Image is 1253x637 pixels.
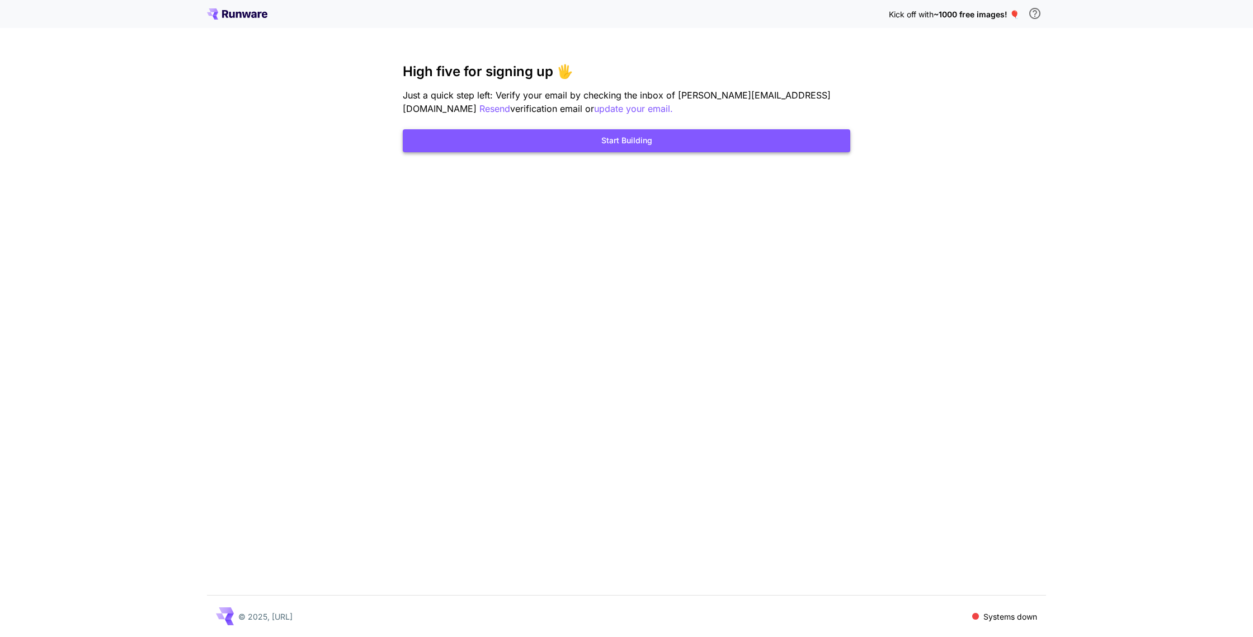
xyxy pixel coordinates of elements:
button: In order to qualify for free credit, you need to sign up with a business email address and click ... [1024,2,1046,25]
span: verification email or [510,103,594,114]
p: © 2025, [URL] [238,611,293,622]
button: Start Building [403,129,850,152]
button: Resend [479,102,510,116]
p: Systems down [983,611,1037,622]
span: Kick off with [889,10,934,19]
span: ~1000 free images! 🎈 [934,10,1019,19]
h3: High five for signing up 🖐️ [403,64,850,79]
button: update your email. [594,102,673,116]
span: Just a quick step left: Verify your email by checking the inbox of [PERSON_NAME][EMAIL_ADDRESS][D... [403,90,831,114]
